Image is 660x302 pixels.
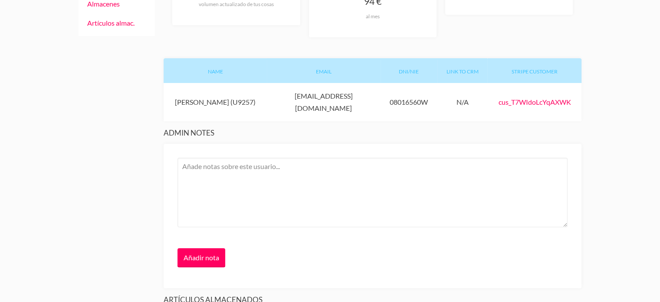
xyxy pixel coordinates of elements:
[164,83,267,121] div: [PERSON_NAME] (U9257)
[437,58,488,83] div: Link to CRM
[164,58,267,83] div: Name
[186,1,286,8] div: volumen actualizado de tus cosas
[487,58,581,83] div: Stripe customer
[267,58,381,83] div: Email
[498,98,571,106] a: cus_T7WIdoLcYqAXWK
[381,58,437,83] div: DNI/NIE
[323,13,423,20] div: al mes
[87,19,135,27] a: Artículos almac.
[177,248,225,267] input: Añadir nota
[164,128,581,137] h3: Admin notes
[267,83,381,121] div: [EMAIL_ADDRESS][DOMAIN_NAME]
[381,83,437,121] div: 08016560W
[437,83,488,121] div: N/A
